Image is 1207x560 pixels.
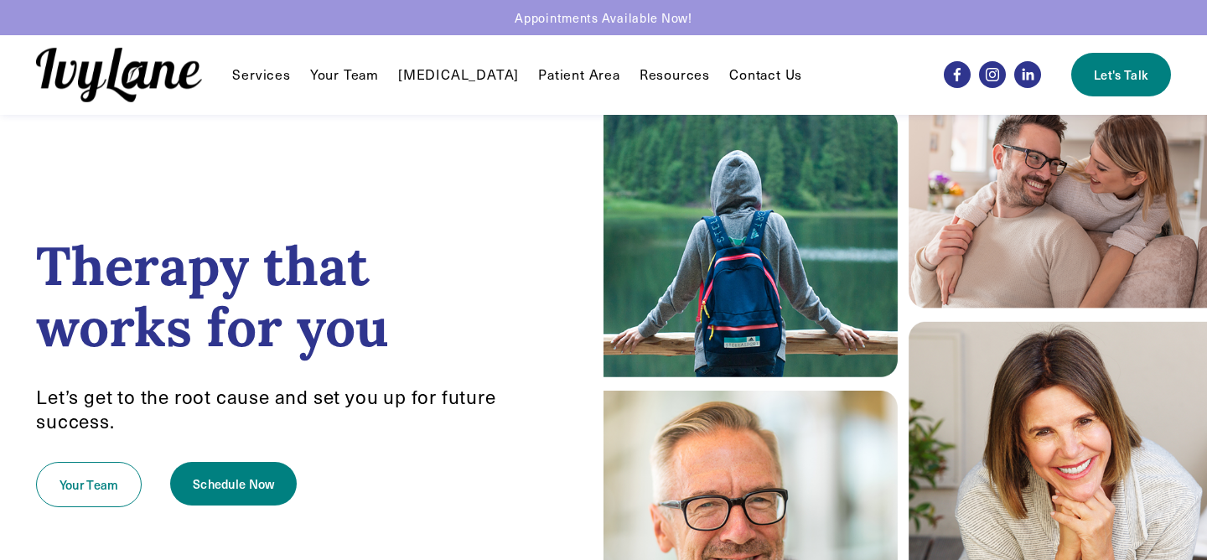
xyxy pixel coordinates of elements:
[232,65,290,85] a: folder dropdown
[398,65,519,85] a: [MEDICAL_DATA]
[640,66,710,84] span: Resources
[232,66,290,84] span: Services
[310,65,379,85] a: Your Team
[170,462,297,506] a: Schedule Now
[538,65,620,85] a: Patient Area
[1071,53,1170,96] a: Let's Talk
[36,462,142,507] a: Your Team
[36,384,500,433] span: Let’s get to the root cause and set you up for future success.
[640,65,710,85] a: folder dropdown
[36,231,389,361] strong: Therapy that works for you
[1014,61,1041,88] a: LinkedIn
[36,48,202,102] img: Ivy Lane Counseling &mdash; Therapy that works for you
[979,61,1006,88] a: Instagram
[944,61,971,88] a: Facebook
[729,65,802,85] a: Contact Us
